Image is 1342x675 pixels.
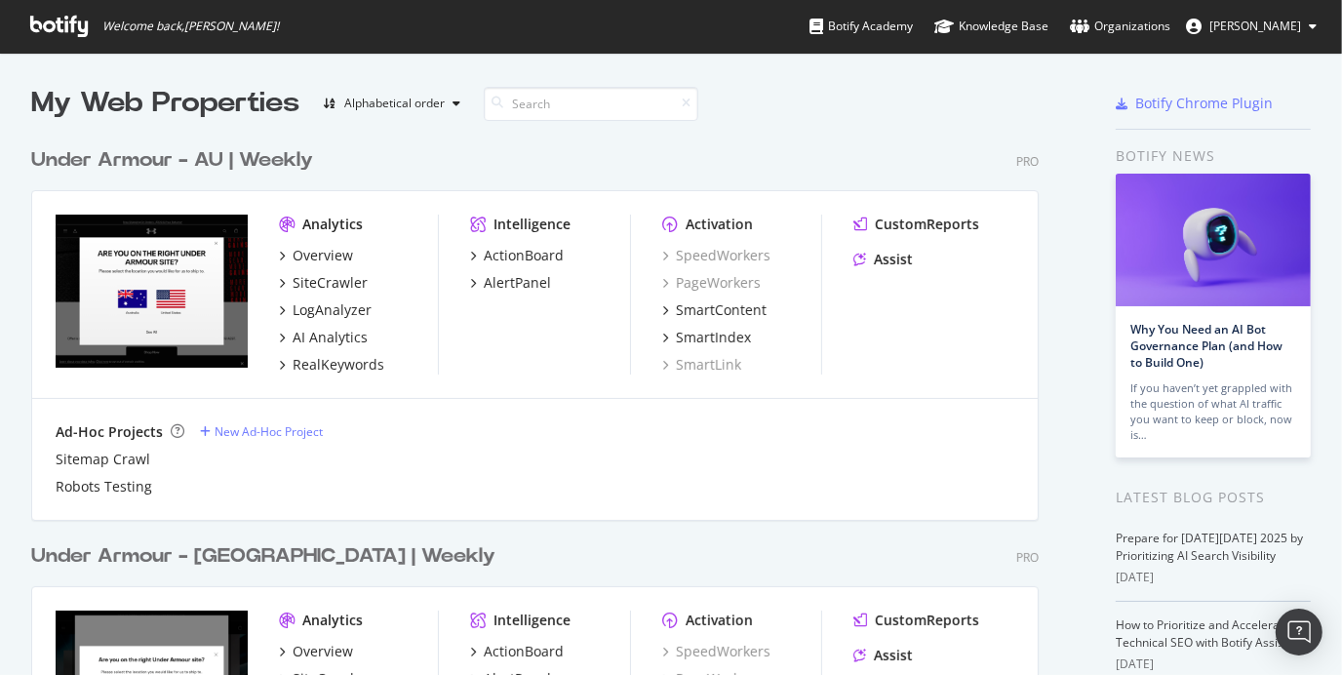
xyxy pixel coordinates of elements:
a: SiteCrawler [279,273,368,293]
div: Botify Chrome Plugin [1135,94,1273,113]
div: Under Armour - AU | Weekly [31,146,313,175]
a: RealKeywords [279,355,384,375]
div: Organizations [1070,17,1170,36]
div: RealKeywords [293,355,384,375]
a: Prepare for [DATE][DATE] 2025 by Prioritizing AI Search Visibility [1116,530,1303,564]
a: Under Armour - AU | Weekly [31,146,321,175]
a: Botify Chrome Plugin [1116,94,1273,113]
div: Pro [1016,153,1039,170]
a: How to Prioritize and Accelerate Technical SEO with Botify Assist [1116,616,1290,651]
a: AI Analytics [279,328,368,347]
div: ActionBoard [484,246,564,265]
div: Under Armour - [GEOGRAPHIC_DATA] | Weekly [31,542,495,571]
a: Assist [853,250,913,269]
a: Under Armour - [GEOGRAPHIC_DATA] | Weekly [31,542,503,571]
div: ActionBoard [484,642,564,661]
div: AlertPanel [484,273,551,293]
img: Why You Need an AI Bot Governance Plan (and How to Build One) [1116,174,1311,306]
a: AlertPanel [470,273,551,293]
div: Latest Blog Posts [1116,487,1311,508]
a: SmartLink [662,355,741,375]
div: Activation [686,611,753,630]
a: LogAnalyzer [279,300,372,320]
a: Sitemap Crawl [56,450,150,469]
div: Pro [1016,549,1039,566]
div: AI Analytics [293,328,368,347]
div: Analytics [302,611,363,630]
a: Overview [279,642,353,661]
div: LogAnalyzer [293,300,372,320]
a: Assist [853,646,913,665]
a: SmartContent [662,300,767,320]
div: If you haven’t yet grappled with the question of what AI traffic you want to keep or block, now is… [1130,380,1296,443]
div: Assist [874,250,913,269]
span: Welcome back, [PERSON_NAME] ! [102,19,279,34]
input: Search [484,87,698,121]
button: Alphabetical order [315,88,468,119]
div: CustomReports [875,215,979,234]
a: Overview [279,246,353,265]
a: CustomReports [853,215,979,234]
div: Analytics [302,215,363,234]
a: Why You Need an AI Bot Governance Plan (and How to Build One) [1130,321,1283,371]
div: CustomReports [875,611,979,630]
img: underarmour.com.au [56,215,248,368]
div: Activation [686,215,753,234]
div: SiteCrawler [293,273,368,293]
a: ActionBoard [470,642,564,661]
div: Ad-Hoc Projects [56,422,163,442]
div: Knowledge Base [934,17,1048,36]
div: Intelligence [493,611,571,630]
a: CustomReports [853,611,979,630]
div: Intelligence [493,215,571,234]
div: Open Intercom Messenger [1276,609,1322,655]
div: SmartContent [676,300,767,320]
div: New Ad-Hoc Project [215,423,323,440]
div: Overview [293,246,353,265]
a: ActionBoard [470,246,564,265]
a: PageWorkers [662,273,761,293]
div: Alphabetical order [344,98,445,109]
div: [DATE] [1116,569,1311,586]
div: Overview [293,642,353,661]
div: Botify Academy [809,17,913,36]
div: My Web Properties [31,84,299,123]
div: Assist [874,646,913,665]
a: SpeedWorkers [662,246,770,265]
div: [DATE] [1116,655,1311,673]
div: SmartIndex [676,328,751,347]
a: New Ad-Hoc Project [200,423,323,440]
span: Annie Ye [1209,18,1301,34]
button: [PERSON_NAME] [1170,11,1332,42]
div: Botify news [1116,145,1311,167]
a: SpeedWorkers [662,642,770,661]
a: SmartIndex [662,328,751,347]
a: Robots Testing [56,477,152,496]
